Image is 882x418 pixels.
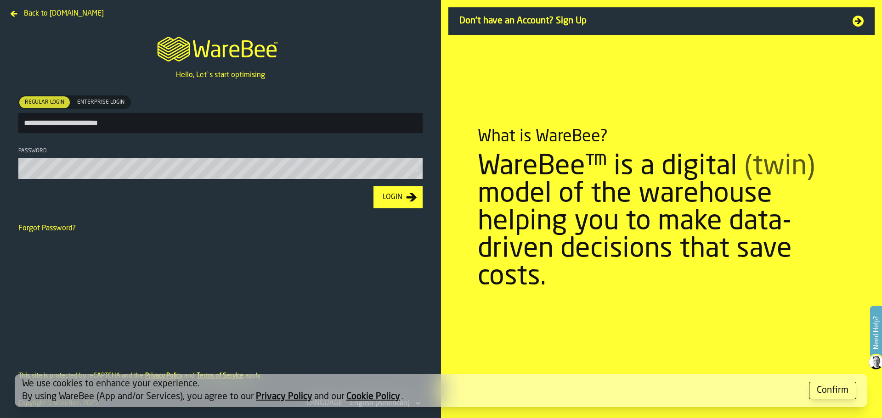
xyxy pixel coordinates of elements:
[21,98,68,106] span: Regular Login
[18,113,423,133] input: button-toolbar-[object Object]
[478,153,845,291] div: WareBee™ is a digital model of the warehouse helping you to make data-driven decisions that save ...
[459,15,842,28] span: Don't have an Account? Sign Up
[72,96,130,108] div: thumb
[817,384,848,397] div: Confirm
[22,378,802,403] div: We use cookies to enhance your experience. By using WareBee (App and/or Services), you agree to o...
[379,192,406,203] div: Login
[73,98,128,106] span: Enterprise Login
[176,70,265,81] p: Hello, Let`s start optimising
[18,148,423,179] label: button-toolbar-Password
[809,382,856,399] button: button-
[744,153,815,181] span: (twin)
[478,128,608,146] div: What is WareBee?
[7,7,107,15] a: Back to [DOMAIN_NAME]
[18,148,423,154] div: Password
[19,96,70,108] div: thumb
[149,26,292,70] a: logo-header
[373,186,423,208] button: button-Login
[410,165,421,174] button: button-toolbar-Password
[24,8,104,19] span: Back to [DOMAIN_NAME]
[18,95,423,133] label: button-toolbar-[object Object]
[18,95,71,109] label: button-switch-multi-Regular Login
[18,225,76,232] a: Forgot Password?
[15,374,867,407] div: alert-[object Object]
[256,392,312,401] a: Privacy Policy
[871,307,881,358] label: Need Help?
[18,158,423,179] input: button-toolbar-Password
[448,7,875,35] a: Don't have an Account? Sign Up
[71,95,131,109] label: button-switch-multi-Enterprise Login
[346,392,400,401] a: Cookie Policy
